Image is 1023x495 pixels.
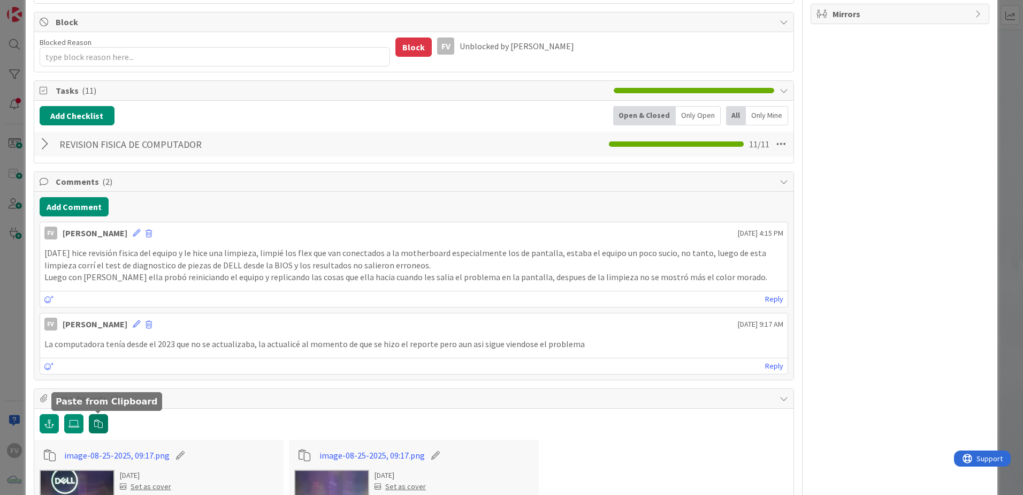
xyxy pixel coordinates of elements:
span: Tasks [56,84,608,97]
span: Support [22,2,49,14]
span: [DATE] 9:17 AM [738,319,783,330]
a: image-08-25-2025, 09:17.png [64,449,170,462]
div: [DATE] [375,470,426,481]
div: [PERSON_NAME] [63,227,127,239]
span: 11 / 11 [749,138,769,151]
p: La computadora tenía desde el 2023 que no se actualizaba, la actualicé al momento de que se hizo ... [44,338,783,350]
div: FV [437,37,454,55]
div: Only Open [676,106,721,125]
button: Add Checklist [40,106,114,125]
div: All [726,106,746,125]
div: FV [44,318,57,331]
span: ( 2 ) [102,176,112,187]
span: Attachments [56,392,774,405]
button: Add Comment [40,197,109,216]
h5: Paste from Clipboard [56,396,158,407]
div: FV [44,227,57,239]
a: Reply [765,359,783,373]
div: Open & Closed [613,106,676,125]
div: Set as cover [120,481,171,492]
button: Block [395,37,432,57]
a: Reply [765,292,783,306]
div: Set as cover [375,481,426,492]
span: ( 11 ) [82,85,96,96]
span: [DATE] 4:15 PM [738,228,783,239]
div: [PERSON_NAME] [63,318,127,331]
span: Mirrors [833,7,969,20]
p: [DATE] hice revisión fisica del equipo y le hice una limpieza, limpié los flex que van conectados... [44,247,783,271]
p: Luego con [PERSON_NAME] ella probó reiniciando el equipo y replicando las cosas que ella hacia cu... [44,271,783,283]
span: Comments [56,175,774,188]
label: Blocked Reason [40,37,91,47]
div: Only Mine [746,106,788,125]
span: Block [56,16,774,28]
div: Unblocked by [PERSON_NAME] [460,41,788,51]
a: image-08-25-2025, 09:17.png [319,449,425,462]
div: [DATE] [120,470,171,481]
input: Add Checklist... [56,134,296,154]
